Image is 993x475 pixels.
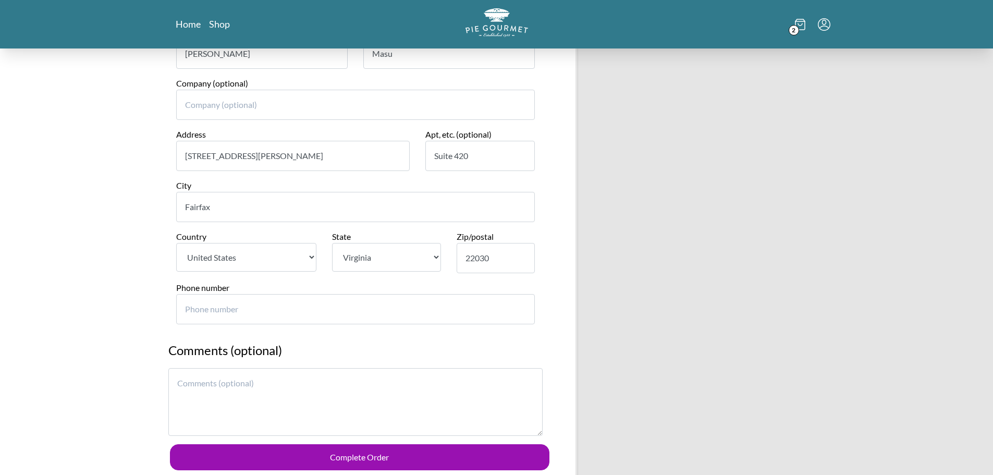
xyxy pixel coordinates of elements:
[176,283,229,293] label: Phone number
[170,444,549,470] button: Complete Order
[209,18,230,30] a: Shop
[425,141,534,171] input: Apt, etc. (optional)
[465,8,528,37] img: logo
[176,78,248,88] label: Company (optional)
[457,232,494,241] label: Zip/postal
[176,180,191,190] label: City
[176,129,206,139] label: Address
[789,25,799,35] span: 2
[425,129,492,139] label: Apt, etc. (optional)
[176,90,535,120] input: Company (optional)
[168,341,543,368] h2: Comments (optional)
[176,294,535,324] input: Phone number
[363,39,535,69] input: Last name
[176,39,348,69] input: First name
[176,18,201,30] a: Home
[457,243,535,273] input: Zip/postal
[332,232,351,241] label: State
[465,8,528,40] a: Logo
[176,141,410,171] input: Address
[818,18,830,31] button: Menu
[176,192,535,222] input: City
[176,232,206,241] label: Country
